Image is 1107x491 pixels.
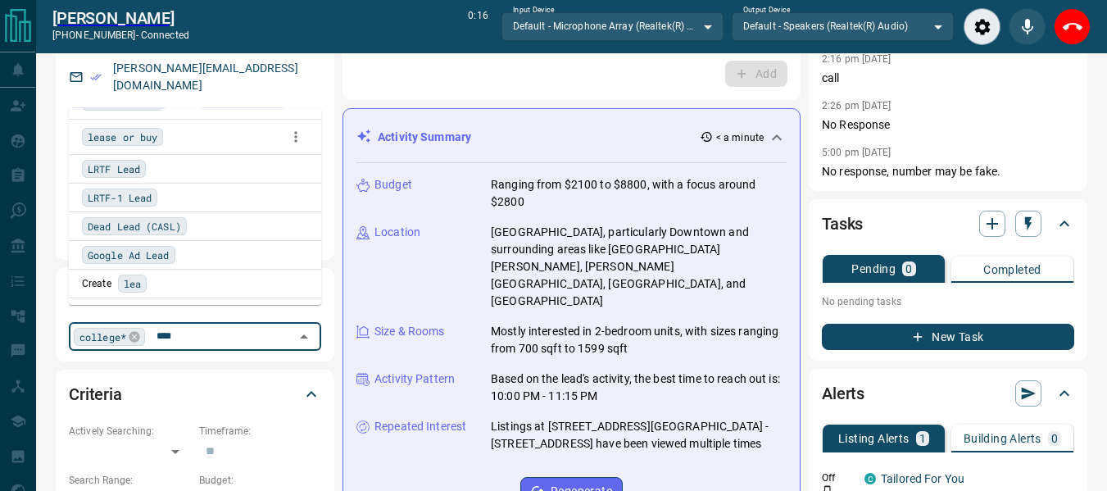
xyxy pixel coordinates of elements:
p: 0:16 [468,8,488,45]
div: Default - Speakers (Realtek(R) Audio) [732,12,954,40]
div: Default - Microphone Array (Realtek(R) Audio) [501,12,724,40]
div: Criteria [69,375,321,414]
span: LRTF Lead [88,161,140,177]
p: 5:00 pm [DATE] [822,147,891,158]
div: Mute [1009,8,1046,45]
span: lease or buy [88,129,157,145]
div: condos.ca [864,473,876,484]
p: < a minute [716,130,764,145]
p: Off [822,471,855,485]
span: college* [79,329,126,345]
h2: Tasks [822,211,863,237]
a: [PERSON_NAME][EMAIL_ADDRESS][DOMAIN_NAME] [113,61,298,92]
div: Audio Settings [964,8,1000,45]
p: Budget [374,176,412,193]
p: Location [374,224,420,241]
p: Based on the lead's activity, the best time to reach out is: 10:00 PM - 11:15 PM [491,371,787,405]
div: End Call [1054,8,1091,45]
span: connected [141,30,189,41]
a: [PERSON_NAME] [52,8,189,28]
div: college* [74,328,145,346]
div: Fri Sep 08 2023 [199,107,321,130]
p: Repeated Interest [374,418,466,435]
p: Size & Rooms [374,323,445,340]
p: Pending [851,263,896,275]
p: Mostly interested in 2-bedroom units, with sizes ranging from 700 sqft to 1599 sqft [491,323,787,357]
p: Listings at [STREET_ADDRESS][GEOGRAPHIC_DATA] - [STREET_ADDRESS] have been viewed multiple times [491,418,787,452]
a: Tailored For You [881,472,964,485]
p: 2:26 pm [DATE] [822,100,891,111]
h2: Criteria [69,381,122,407]
p: [PHONE_NUMBER] - [52,28,189,43]
button: New Task [822,324,1074,350]
p: No Response [822,116,1074,134]
p: 1 [919,433,926,444]
div: Activity Summary< a minute [356,122,787,152]
span: Google Ad Lead [88,247,170,263]
p: Completed [983,264,1041,275]
p: No pending tasks [822,289,1074,314]
p: [GEOGRAPHIC_DATA], particularly Downtown and surrounding areas like [GEOGRAPHIC_DATA][PERSON_NAME... [491,224,787,310]
p: 0 [905,263,912,275]
span: Dead Lead (CASL) [88,218,181,234]
p: Listing Alerts [838,433,910,444]
p: Ranging from $2100 to $8800, with a focus around $2800 [491,176,787,211]
div: Tue Aug 12 2025 [69,107,191,130]
p: Timeframe: [199,424,321,439]
svg: Email Verified [90,71,102,83]
h2: Alerts [822,380,864,407]
p: Create [82,276,111,291]
p: Activity Pattern [374,371,455,388]
label: Output Device [743,5,790,16]
p: Actively Searching: [69,424,191,439]
div: Tasks [822,204,1074,243]
span: lea [124,275,141,292]
button: Close [293,325,315,348]
div: Alerts [822,374,1074,413]
p: 2:16 pm [DATE] [822,53,891,65]
p: 0 [1051,433,1058,444]
span: LRTF-1 Lead [88,189,152,206]
p: Search Range: [69,473,191,488]
p: No response, number may be fake. [822,163,1074,180]
p: Budget: [199,473,321,488]
label: Input Device [513,5,555,16]
p: Building Alerts [964,433,1041,444]
p: call [822,70,1074,87]
p: Activity Summary [378,129,471,146]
